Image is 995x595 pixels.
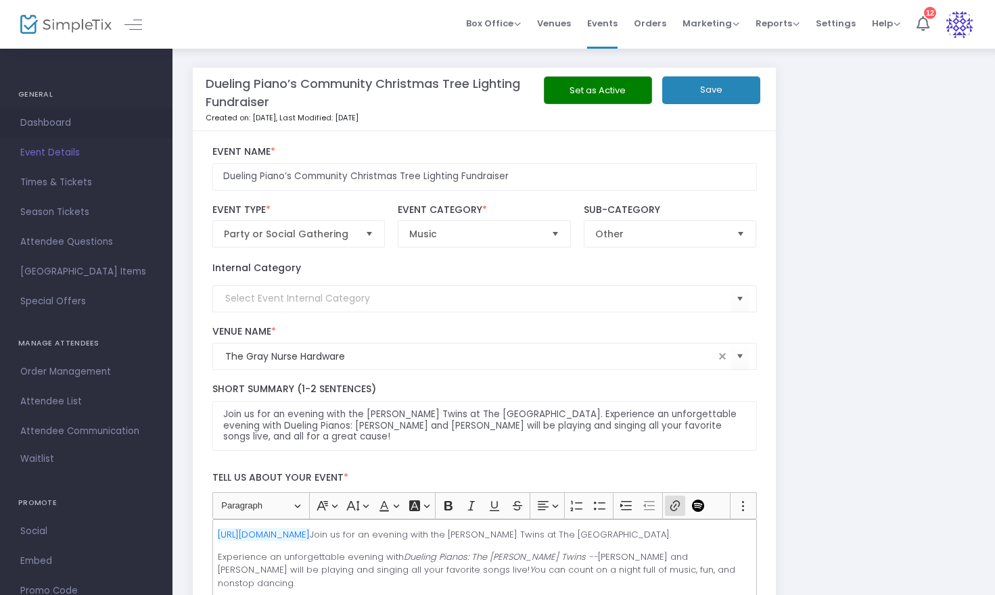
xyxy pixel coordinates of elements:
i: Dueling Pianos: The [PERSON_NAME] Twins -- [404,550,598,563]
a: [URL][DOMAIN_NAME] [218,528,310,541]
h4: MANAGE ATTENDEES [18,330,154,357]
label: Tell us about your event [206,465,763,492]
div: 12 [924,7,936,19]
span: Attendee Questions [20,233,152,251]
span: Event Details [20,144,152,162]
button: Set as Active [544,76,652,104]
input: Select Venue [225,350,714,364]
span: Order Management [20,363,152,381]
button: Select [546,221,565,247]
input: Enter Event Name [212,163,757,191]
label: Internal Category [212,261,301,275]
span: [GEOGRAPHIC_DATA] Items [20,263,152,281]
p: Experience an unforgettable evening with [PERSON_NAME] and [PERSON_NAME] will be playing and sing... [218,550,750,590]
span: Social [20,523,152,540]
label: Event Category [398,204,570,216]
span: Season Tickets [20,204,152,221]
span: Orders [634,6,666,41]
span: Waitlist [20,452,54,466]
span: Times & Tickets [20,174,152,191]
span: Music [409,227,540,241]
label: Event Name [212,146,757,158]
span: Embed [20,552,152,570]
span: Paragraph [221,498,292,514]
button: Save [662,76,760,104]
div: Editor toolbar [212,492,757,519]
span: Special Offers [20,293,152,310]
button: Select [731,285,749,312]
span: Short Summary (1-2 Sentences) [212,382,376,396]
button: Select [360,221,379,247]
m-panel-title: Dueling Piano’s Community Christmas Tree Lighting Fundraiser [206,74,578,111]
span: Attendee Communication [20,423,152,440]
span: , Last Modified: [DATE] [276,112,358,123]
input: Select Event Internal Category [225,291,731,306]
label: Venue Name [212,326,757,338]
span: Box Office [466,17,521,30]
span: Attendee List [20,393,152,410]
span: Other [595,227,726,241]
span: Dashboard [20,114,152,132]
button: Paragraph [215,496,306,517]
h4: GENERAL [18,81,154,108]
span: Party or Social Gathering [224,227,354,241]
label: Event Type [212,204,385,216]
span: Venues [537,6,571,41]
button: Select [731,221,750,247]
p: Created on: [DATE] [206,112,578,124]
button: Select [731,343,749,371]
h4: PROMOTE [18,490,154,517]
span: clear [714,348,731,364]
span: Reports [756,17,800,30]
span: Marketing [682,17,739,30]
span: Help [872,17,900,30]
span: Settings [816,6,856,41]
i: Y [530,563,534,576]
span: Events [587,6,618,41]
label: Sub-Category [584,204,756,216]
p: Join us for an evening with the [PERSON_NAME] Twins at The [GEOGRAPHIC_DATA]. [218,528,750,542]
